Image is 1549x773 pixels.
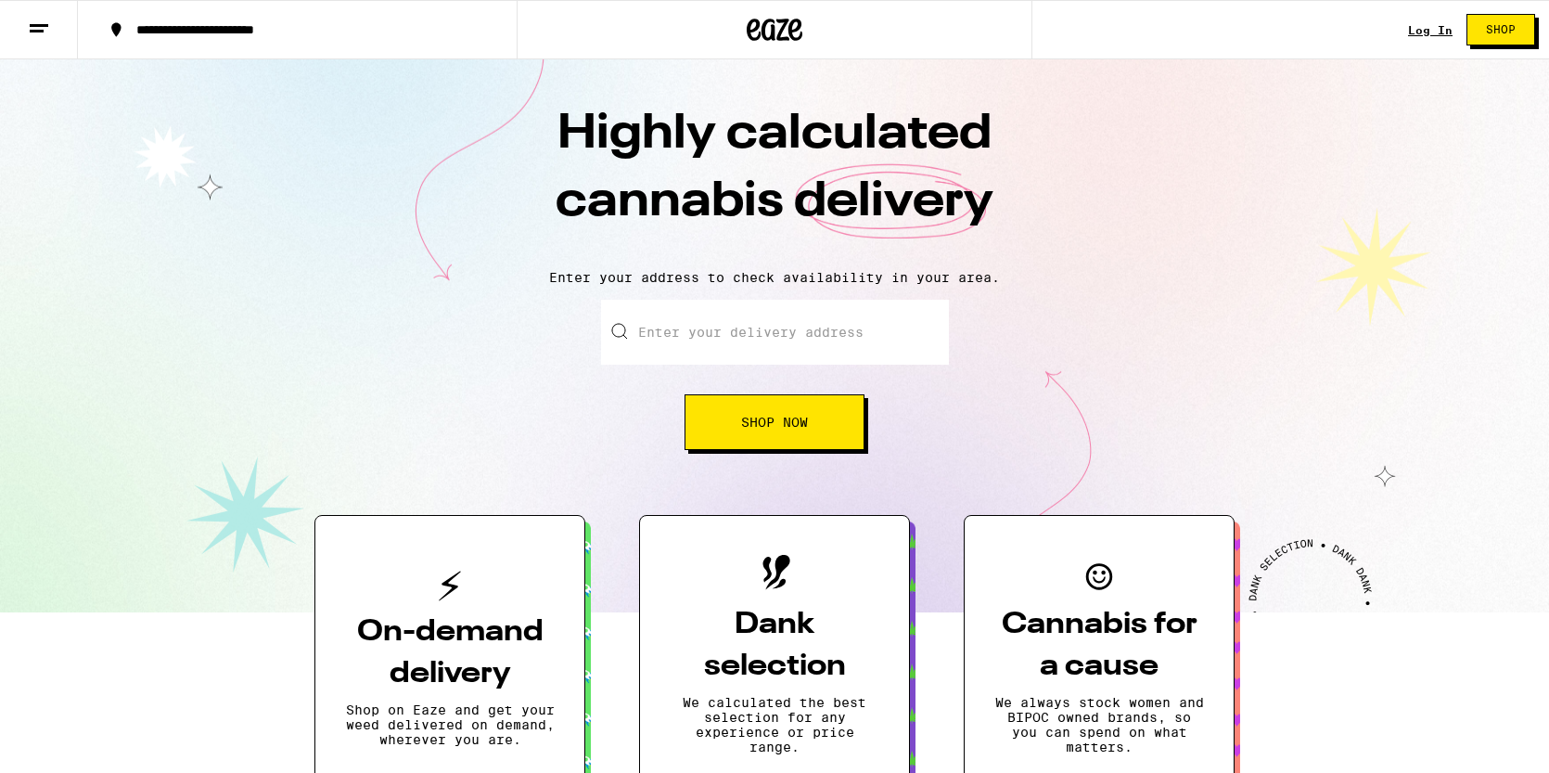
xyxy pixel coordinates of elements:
[345,612,555,695] h3: On-demand delivery
[1486,24,1516,35] span: Shop
[1466,14,1535,45] button: Shop
[450,101,1099,255] h1: Highly calculated cannabis delivery
[994,695,1204,754] p: We always stock women and BIPOC owned brands, so you can spend on what matters.
[19,270,1530,285] p: Enter your address to check availability in your area.
[1408,24,1453,36] div: Log In
[601,300,949,365] input: Enter your delivery address
[670,695,879,754] p: We calculated the best selection for any experience or price range.
[345,702,555,747] p: Shop on Eaze and get your weed delivered on demand, wherever you are.
[741,416,808,429] span: Shop Now
[994,604,1204,688] h3: Cannabis for a cause
[685,394,864,450] button: Shop Now
[670,604,879,688] h3: Dank selection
